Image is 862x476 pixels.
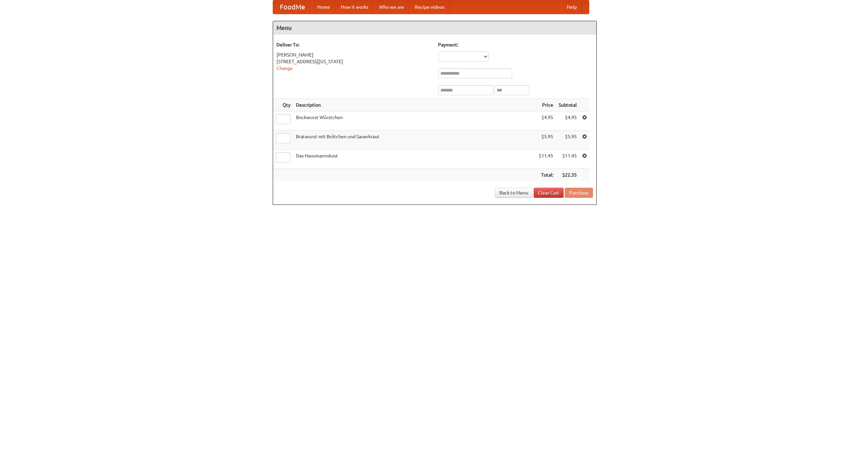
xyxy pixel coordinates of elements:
[556,99,579,111] th: Subtotal
[536,150,556,169] td: $11.45
[374,0,409,14] a: Who we are
[273,99,293,111] th: Qty
[556,169,579,181] th: $22.35
[556,131,579,150] td: $5.95
[495,188,533,198] a: Back to Menu
[534,188,564,198] a: Clear Cart
[273,0,312,14] a: FoodMe
[293,150,536,169] td: Das Hausmannskost
[536,111,556,131] td: $4.95
[312,0,335,14] a: Home
[556,150,579,169] td: $11.45
[276,41,431,48] h5: Deliver To:
[409,0,450,14] a: Recipe videos
[565,188,593,198] button: Purchase
[293,131,536,150] td: Bratwurst mit Brötchen und Sauerkraut
[536,131,556,150] td: $5.95
[438,41,593,48] h5: Payment:
[536,99,556,111] th: Price
[556,111,579,131] td: $4.95
[293,111,536,131] td: Bockwurst Würstchen
[276,66,293,71] a: Change
[561,0,582,14] a: Help
[273,21,596,35] h4: Menu
[276,51,431,58] div: [PERSON_NAME]
[536,169,556,181] th: Total:
[335,0,374,14] a: How it works
[276,58,431,65] div: [STREET_ADDRESS][US_STATE]
[293,99,536,111] th: Description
